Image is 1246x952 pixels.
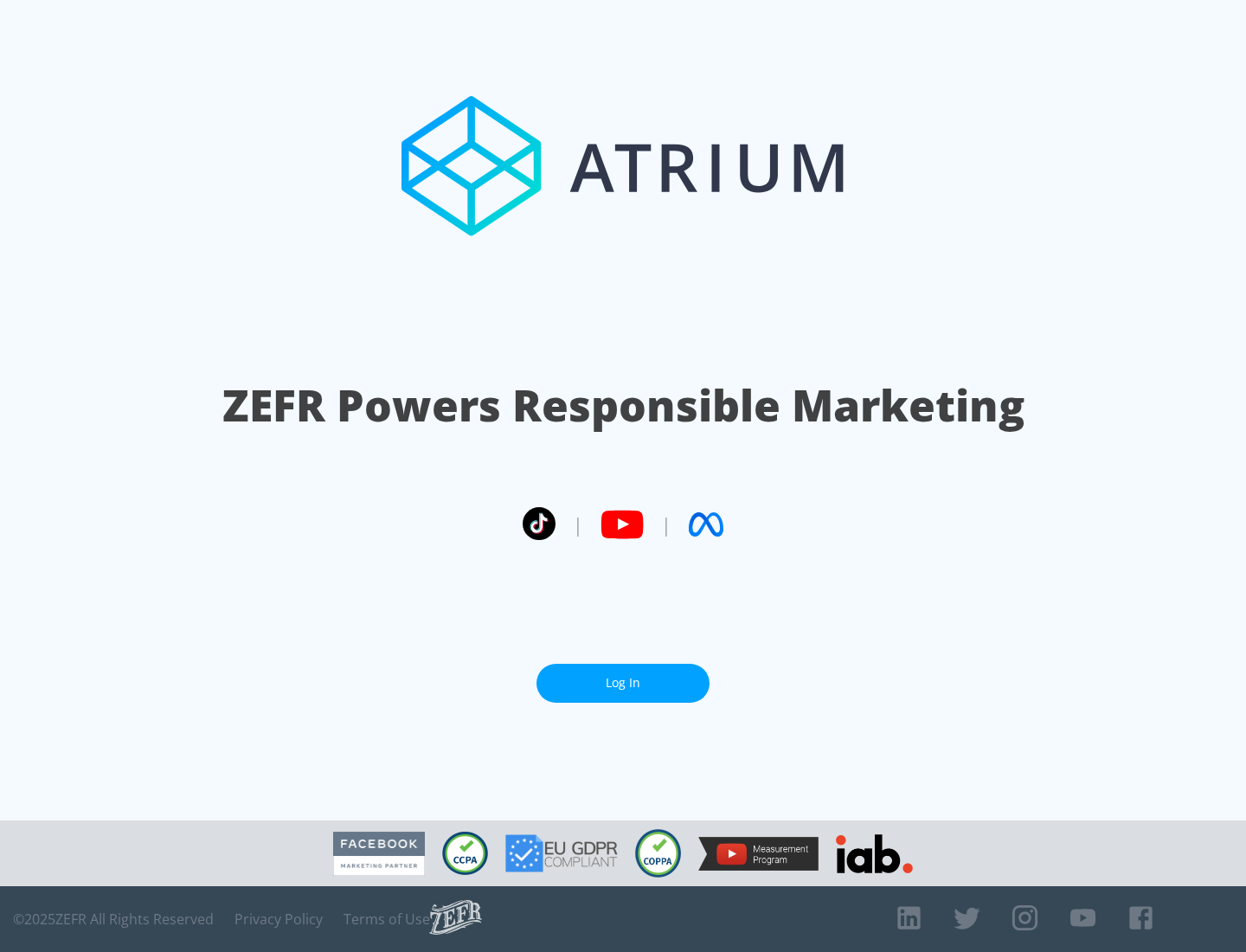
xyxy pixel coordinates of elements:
img: GDPR Compliant [505,834,618,872]
span: | [573,511,583,537]
img: COPPA Compliant [635,829,681,878]
span: | [661,511,671,537]
img: YouTube Measurement Program [698,837,819,871]
span: © 2025 ZEFR All Rights Reserved [13,910,214,928]
a: Log In [536,664,710,703]
img: Facebook Marketing Partner [333,832,425,876]
img: IAB [836,834,913,873]
a: Privacy Policy [234,910,323,928]
a: Terms of Use [344,910,430,928]
img: CCPA Compliant [442,832,488,875]
h1: ZEFR Powers Responsible Marketing [222,376,1024,435]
